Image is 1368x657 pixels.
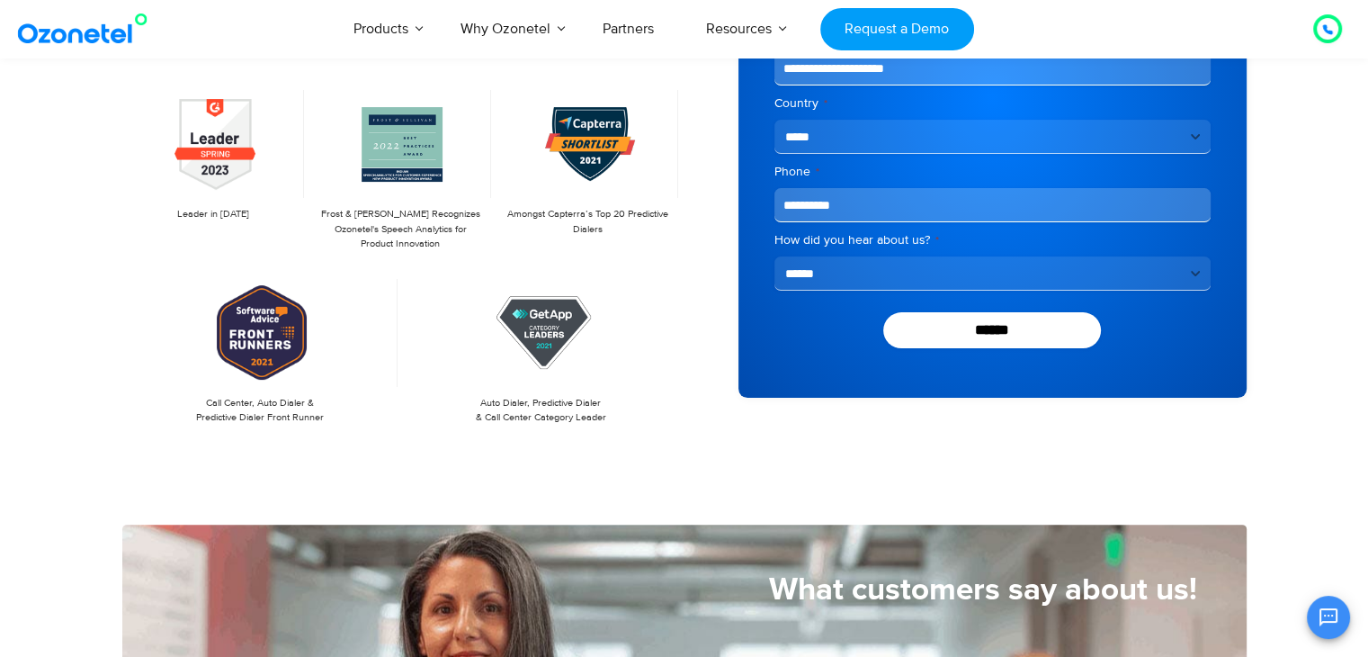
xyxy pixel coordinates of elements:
label: Phone [774,163,1211,181]
h5: What customers say about us! [122,574,1197,606]
p: Amongst Capterra’s Top 20 Predictive Dialers [505,207,669,237]
button: Open chat [1307,596,1350,639]
p: Leader in [DATE] [131,207,295,222]
p: Call Center, Auto Dialer & Predictive Dialer Front Runner [131,396,389,426]
p: Frost & [PERSON_NAME] Recognizes Ozonetel's Speech Analytics for Product Innovation [318,207,482,252]
a: Request a Demo [820,8,974,50]
p: Auto Dialer, Predictive Dialer & Call Center Category Leader [412,396,670,426]
label: How did you hear about us? [774,231,1211,249]
label: Country [774,94,1211,112]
